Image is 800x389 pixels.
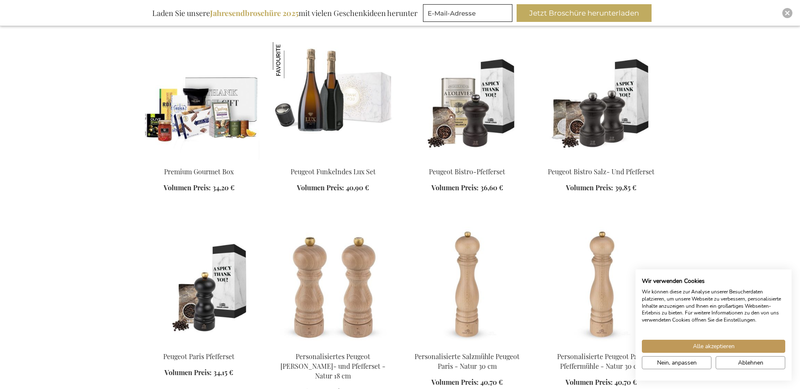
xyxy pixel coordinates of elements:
[139,341,259,349] a: Peugot Paris Pepper Set
[297,183,369,193] a: Volumen Preis: 40,90 €
[541,227,662,345] img: Peugeot Paris Pepper Mill - Natural 30 cm
[541,341,662,349] a: Peugeot Paris Pepper Mill - Natural 30 cm
[407,341,528,349] a: Personalised Peugeot Paris Salt Mill - Natural 30 cm
[139,157,259,165] a: Premium Gourmet Box
[273,42,309,78] img: Peugeot Funkelndes Lux Set
[213,183,234,192] span: 34,20 €
[291,167,376,176] a: Peugeot Funkelndes Lux Set
[566,378,613,386] span: Volumen Preis:
[431,378,503,387] a: Volumen Preis: 40,70 €
[693,342,735,351] span: Alle akzeptieren
[164,167,234,176] a: Premium Gourmet Box
[407,157,528,165] a: Peugot Bistro Pepper Set
[541,42,662,160] img: Peugeot Bistro Salt & Pepper Set
[480,183,503,192] span: 36,60 €
[164,368,233,378] a: Volumen Preis: 34,15 €
[423,4,515,24] form: marketing offers and promotions
[541,157,662,165] a: Peugeot Bistro Salt & Pepper Set
[657,358,697,367] span: Nein, anpassen
[517,4,652,22] button: Jetzt Broschüre herunterladen
[139,227,259,345] img: Peugot Paris Pepper Set
[163,352,234,361] a: Peugeot Paris Pfefferset
[557,352,646,370] a: Personalisierte Peugeot Paris Pfeffermühle - Natur 30 cm
[431,183,479,192] span: Volumen Preis:
[615,183,636,192] span: 39,85 €
[273,157,393,165] a: EB-PKT-PEUG-CHAM-LUX Peugeot Funkelndes Lux Set
[431,183,503,193] a: Volumen Preis: 36,60 €
[415,352,520,370] a: Personalisierte Salzmühle Peugeot Paris - Natur 30 cm
[423,4,512,22] input: E-Mail-Adresse
[164,183,234,193] a: Volumen Preis: 34,20 €
[139,42,259,160] img: Premium Gourmet Box
[642,288,785,324] p: Wir können diese zur Analyse unserer Besucherdaten platzieren, um unsere Webseite zu verbessern, ...
[280,352,385,380] a: Personalisiertes Peugeot [PERSON_NAME]- und Pfefferset - Natur 18 cm
[566,183,613,192] span: Volumen Preis:
[407,227,528,345] img: Personalised Peugeot Paris Salt Mill - Natural 30 cm
[548,167,655,176] a: Peugeot Bistro Salz- Und Pfefferset
[273,341,393,349] a: Peugeot Paris Salt & Pepper Set - Natural 18 cm
[738,358,763,367] span: Ablehnen
[782,8,792,18] div: Close
[210,8,299,18] b: Jahresendbroschüre 2025
[431,378,479,386] span: Volumen Preis:
[164,183,211,192] span: Volumen Preis:
[566,183,636,193] a: Volumen Preis: 39,85 €
[148,4,421,22] div: Laden Sie unsere mit vielen Geschenkideen herunter
[273,42,393,160] img: EB-PKT-PEUG-CHAM-LUX
[642,277,785,285] h2: Wir verwenden Cookies
[213,368,233,377] span: 34,15 €
[716,356,785,369] button: Alle verweigern cookies
[164,368,212,377] span: Volumen Preis:
[566,378,637,387] a: Volumen Preis: 40,70 €
[642,340,785,353] button: Akzeptieren Sie alle cookies
[614,378,637,386] span: 40,70 €
[480,378,503,386] span: 40,70 €
[785,11,790,16] img: Close
[407,42,528,160] img: Peugot Bistro Pepper Set
[642,356,711,369] button: cookie Einstellungen anpassen
[297,183,344,192] span: Volumen Preis:
[429,167,505,176] a: Peugeot Bistro-Pfefferset
[273,227,393,345] img: Peugeot Paris Salt & Pepper Set - Natural 18 cm
[346,183,369,192] span: 40,90 €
